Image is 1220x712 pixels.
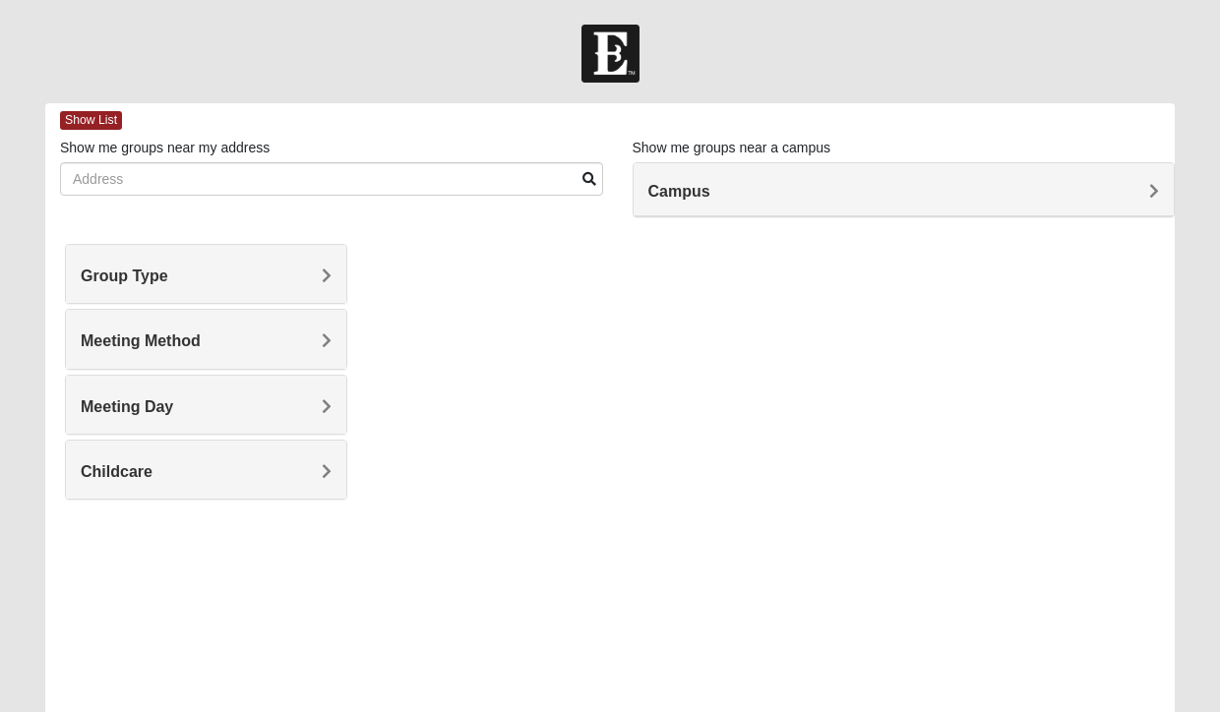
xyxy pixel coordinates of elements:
[581,25,640,83] img: Church of Eleven22 Logo
[81,398,173,415] span: Meeting Day
[60,111,122,130] span: Show List
[633,138,831,157] label: Show me groups near a campus
[81,332,201,349] span: Meeting Method
[81,267,168,284] span: Group Type
[634,163,1175,216] div: Campus
[81,463,152,480] span: Childcare
[66,376,346,434] div: Meeting Day
[66,310,346,368] div: Meeting Method
[66,245,346,303] div: Group Type
[66,441,346,499] div: Childcare
[648,183,710,200] span: Campus
[60,162,603,196] input: Address
[60,138,270,157] label: Show me groups near my address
